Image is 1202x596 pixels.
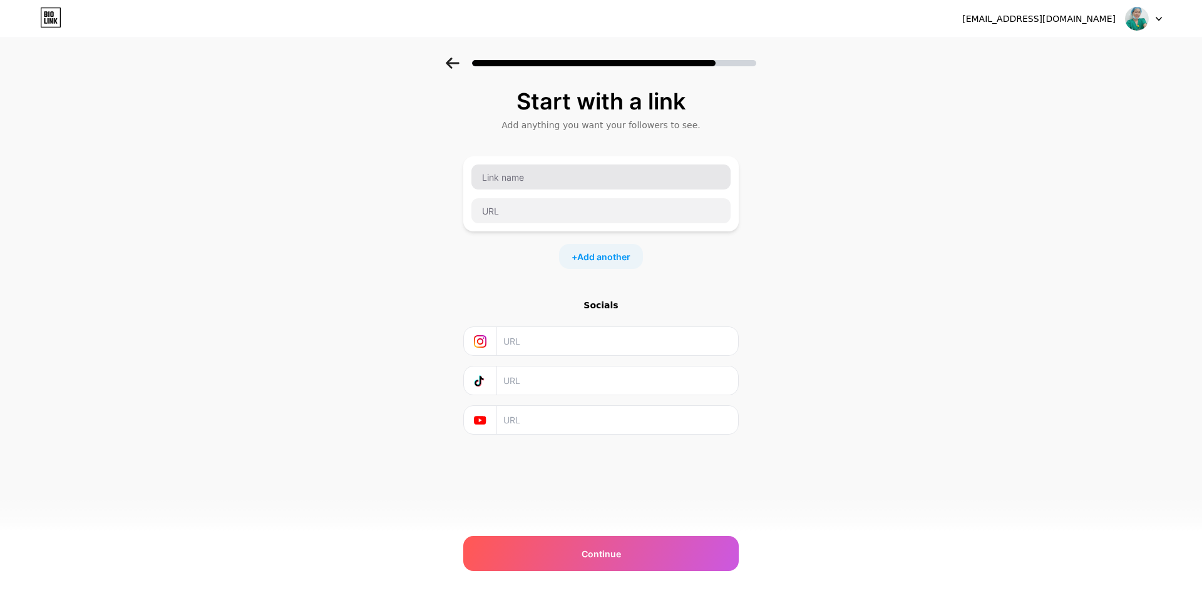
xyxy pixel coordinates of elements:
input: URL [471,198,731,223]
div: Start with a link [470,89,732,114]
input: Link name [471,164,731,189]
input: URL [503,327,731,355]
div: Add anything you want your followers to see. [470,119,732,131]
div: [EMAIL_ADDRESS][DOMAIN_NAME] [962,13,1116,26]
img: bsxuandao [1125,7,1149,31]
div: Socials [463,299,739,311]
span: Continue [582,547,621,560]
input: URL [503,406,731,434]
div: + [559,244,643,269]
span: Add another [577,250,630,263]
input: URL [503,366,731,395]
